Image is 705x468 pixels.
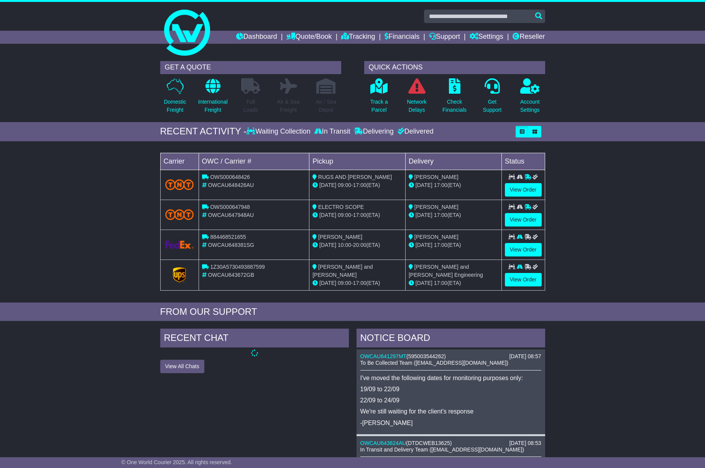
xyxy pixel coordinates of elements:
[160,360,204,373] button: View All Chats
[408,440,450,446] span: DTDCWEB13625
[520,98,540,114] p: Account Settings
[409,241,498,249] div: (ETA)
[370,98,388,114] p: Track a Parcel
[236,31,277,44] a: Dashboard
[160,306,545,318] div: FROM OUR SUPPORT
[396,127,434,136] div: Delivered
[416,212,432,218] span: [DATE]
[160,153,199,170] td: Carrier
[353,212,366,218] span: 17:00
[505,183,542,197] a: View Order
[416,242,432,248] span: [DATE]
[165,241,194,249] img: GetCarrierServiceLogo
[360,440,406,446] a: OWCAU643624AU
[414,234,458,240] span: [PERSON_NAME]
[319,242,336,248] span: [DATE]
[338,182,351,188] span: 09:00
[360,440,541,447] div: ( )
[416,182,432,188] span: [DATE]
[360,374,541,382] p: I've moved the following dates for monitoring purposes only:
[163,78,186,118] a: DomesticFreight
[409,211,498,219] div: (ETA)
[408,353,444,359] span: 595003544262
[429,31,460,44] a: Support
[442,78,467,118] a: CheckFinancials
[352,127,396,136] div: Delivering
[312,241,402,249] div: - (ETA)
[338,212,351,218] span: 09:00
[277,98,300,114] p: Air & Sea Freight
[353,280,366,286] span: 17:00
[198,78,228,118] a: InternationalFreight
[319,182,336,188] span: [DATE]
[338,242,351,248] span: 10:00
[318,174,392,180] span: RUGS AND [PERSON_NAME]
[360,360,508,366] span: To Be Collected Team ([EMAIL_ADDRESS][DOMAIN_NAME])
[241,98,260,114] p: Full Loads
[210,204,250,210] span: OWS000647948
[360,353,541,360] div: ( )
[173,267,186,283] img: GetCarrierServiceLogo
[286,31,332,44] a: Quote/Book
[319,280,336,286] span: [DATE]
[353,182,366,188] span: 17:00
[505,213,542,227] a: View Order
[409,181,498,189] div: (ETA)
[406,78,427,118] a: NetworkDelays
[353,242,366,248] span: 20:00
[164,98,186,114] p: Domestic Freight
[513,31,545,44] a: Reseller
[414,204,458,210] span: [PERSON_NAME]
[385,31,419,44] a: Financials
[160,61,341,74] div: GET A QUOTE
[208,182,254,188] span: OWCAU648426AU
[407,98,426,114] p: Network Delays
[318,234,362,240] span: [PERSON_NAME]
[312,279,402,287] div: - (ETA)
[160,329,349,349] div: RECENT CHAT
[409,264,483,278] span: [PERSON_NAME] and [PERSON_NAME] Engineering
[442,98,467,114] p: Check Financials
[319,212,336,218] span: [DATE]
[165,179,194,190] img: TNT_Domestic.png
[208,212,254,218] span: OWCAU647948AU
[409,279,498,287] div: (ETA)
[416,280,432,286] span: [DATE]
[160,126,247,137] div: RECENT ACTIVITY -
[199,153,309,170] td: OWC / Carrier #
[360,419,541,427] p: -[PERSON_NAME]
[501,153,545,170] td: Status
[210,234,246,240] span: 884468521655
[360,385,541,393] p: 19/09 to 22/09
[434,182,447,188] span: 17:00
[312,211,402,219] div: - (ETA)
[360,447,524,453] span: In Transit and Delivery Team ([EMAIL_ADDRESS][DOMAIN_NAME])
[482,78,502,118] a: GetSupport
[318,204,364,210] span: ELECTRO SCOPE
[210,264,265,270] span: 1Z30A5730493887599
[208,272,254,278] span: OWCAU643672GB
[165,209,194,220] img: TNT_Domestic.png
[312,181,402,189] div: - (ETA)
[434,242,447,248] span: 17:00
[370,78,388,118] a: Track aParcel
[505,273,542,286] a: View Order
[338,280,351,286] span: 09:00
[360,408,541,415] p: We're still waiting for the client's response
[434,212,447,218] span: 17:00
[360,353,407,359] a: OWCAU641297MT
[364,61,545,74] div: QUICK ACTIONS
[208,242,254,248] span: OWCAU648381SG
[360,397,541,404] p: 22/09 to 24/09
[509,440,541,447] div: [DATE] 08:53
[198,98,228,114] p: International Freight
[434,280,447,286] span: 17:00
[312,264,373,278] span: [PERSON_NAME] and [PERSON_NAME]
[341,31,375,44] a: Tracking
[505,243,542,256] a: View Order
[316,98,337,114] p: Air / Sea Depot
[414,174,458,180] span: [PERSON_NAME]
[470,31,503,44] a: Settings
[247,127,312,136] div: Waiting Collection
[122,459,232,465] span: © One World Courier 2025. All rights reserved.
